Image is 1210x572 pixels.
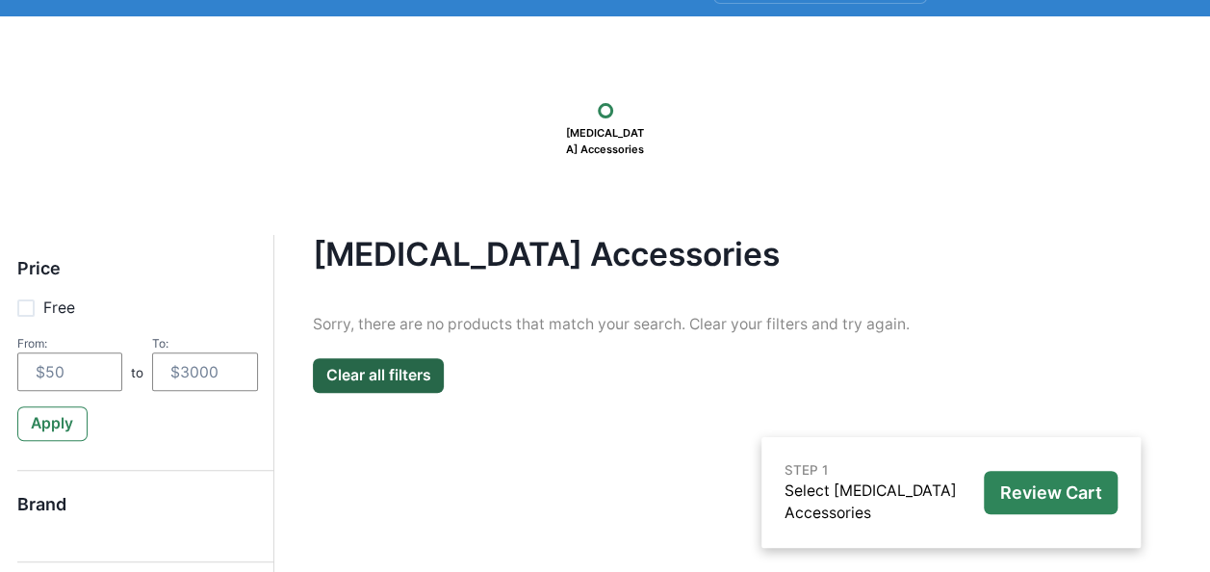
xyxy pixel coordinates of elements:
p: [MEDICAL_DATA] Accessories [557,118,654,164]
div: To: [152,336,258,351]
input: $50 [17,352,123,391]
h4: [MEDICAL_DATA] Accessories [313,235,1154,273]
p: Free [43,297,75,320]
a: Select [MEDICAL_DATA] Accessories [785,481,957,523]
div: From: [17,336,123,351]
button: Review Cart [984,471,1118,514]
p: Sorry, there are no products that match your search. Clear your filters and try again. [313,313,1154,336]
input: $3000 [152,352,258,391]
h5: Price [17,258,258,297]
button: Apply [17,406,88,441]
button: Clear all filters [313,358,444,393]
p: Review Cart [999,482,1101,504]
h5: Brand [17,494,258,533]
p: STEP 1 [785,460,975,480]
p: to [131,363,143,391]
